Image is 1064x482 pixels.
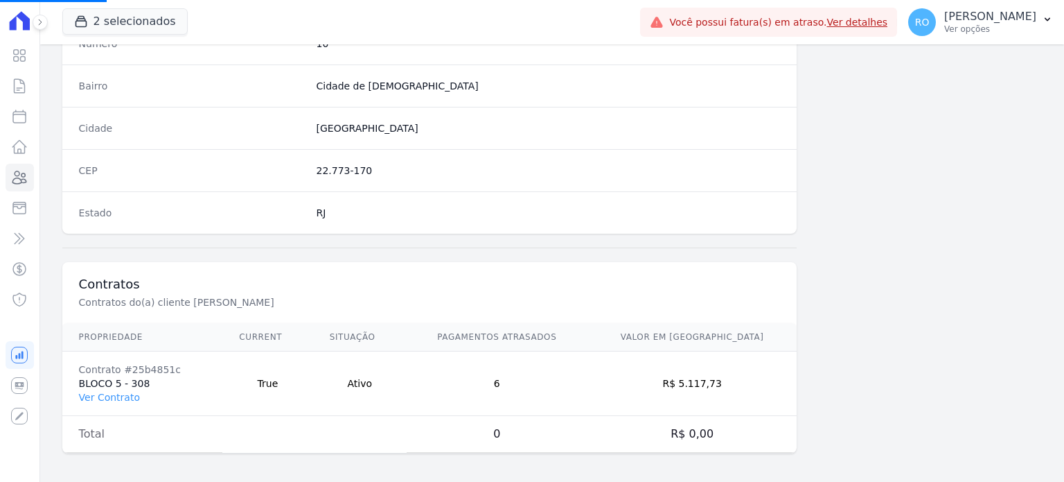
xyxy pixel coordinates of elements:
[944,24,1036,35] p: Ver opções
[62,8,188,35] button: 2 selecionados
[407,323,587,352] th: Pagamentos Atrasados
[587,416,797,453] td: R$ 0,00
[79,121,305,135] dt: Cidade
[79,206,305,220] dt: Estado
[669,15,887,30] span: Você possui fatura(s) em atraso.
[407,416,587,453] td: 0
[79,392,140,403] a: Ver Contrato
[317,79,781,93] dd: Cidade de [DEMOGRAPHIC_DATA]
[79,363,206,377] div: Contrato #25b4851c
[79,79,305,93] dt: Bairro
[62,323,223,352] th: Propriedade
[62,416,223,453] td: Total
[317,164,781,178] dd: 22.773-170
[222,352,312,416] td: True
[79,164,305,178] dt: CEP
[62,352,223,416] td: BLOCO 5 - 308
[313,323,407,352] th: Situação
[317,206,781,220] dd: RJ
[587,352,797,416] td: R$ 5.117,73
[944,10,1036,24] p: [PERSON_NAME]
[827,17,888,28] a: Ver detalhes
[407,352,587,416] td: 6
[897,3,1064,42] button: RO [PERSON_NAME] Ver opções
[79,276,781,293] h3: Contratos
[79,295,544,309] p: Contratos do(a) cliente [PERSON_NAME]
[915,17,930,27] span: RO
[317,121,781,135] dd: [GEOGRAPHIC_DATA]
[313,352,407,416] td: Ativo
[222,323,312,352] th: Current
[587,323,797,352] th: Valor em [GEOGRAPHIC_DATA]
